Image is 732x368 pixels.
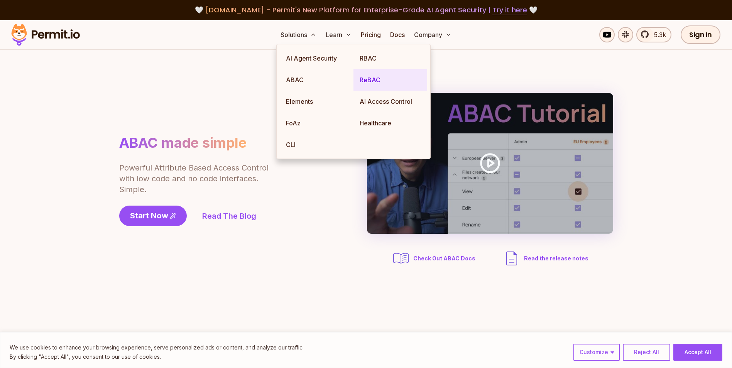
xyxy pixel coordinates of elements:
[280,69,353,91] a: ABAC
[130,210,168,221] span: Start Now
[673,344,722,361] button: Accept All
[392,249,478,268] a: Check Out ABAC Docs
[392,249,410,268] img: abac docs
[280,91,353,112] a: Elements
[323,27,355,42] button: Learn
[358,27,384,42] a: Pricing
[524,255,588,262] span: Read the release notes
[280,112,353,134] a: FoAz
[202,211,256,221] a: Read The Blog
[649,30,666,39] span: 5.3k
[205,5,527,15] span: [DOMAIN_NAME] - Permit's New Platform for Enterprise-Grade AI Agent Security |
[636,27,671,42] a: 5.3k
[353,47,427,69] a: RBAC
[119,134,247,152] h1: ABAC made simple
[8,22,83,48] img: Permit logo
[10,352,304,361] p: By clicking "Accept All", you consent to our use of cookies.
[10,343,304,352] p: We use cookies to enhance your browsing experience, serve personalized ads or content, and analyz...
[623,344,670,361] button: Reject All
[280,47,353,69] a: AI Agent Security
[277,27,320,42] button: Solutions
[280,134,353,155] a: CLI
[119,162,270,195] p: Powerful Attribute Based Access Control with low code and no code interfaces. Simple.
[502,249,521,268] img: description
[411,27,455,42] button: Company
[119,206,187,226] a: Start Now
[413,255,475,262] span: Check Out ABAC Docs
[502,249,588,268] a: Read the release notes
[353,91,427,112] a: AI Access Control
[387,27,408,42] a: Docs
[353,112,427,134] a: Healthcare
[353,69,427,91] a: ReBAC
[19,5,713,15] div: 🤍 🤍
[681,25,720,44] a: Sign In
[492,5,527,15] a: Try it here
[573,344,620,361] button: Customize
